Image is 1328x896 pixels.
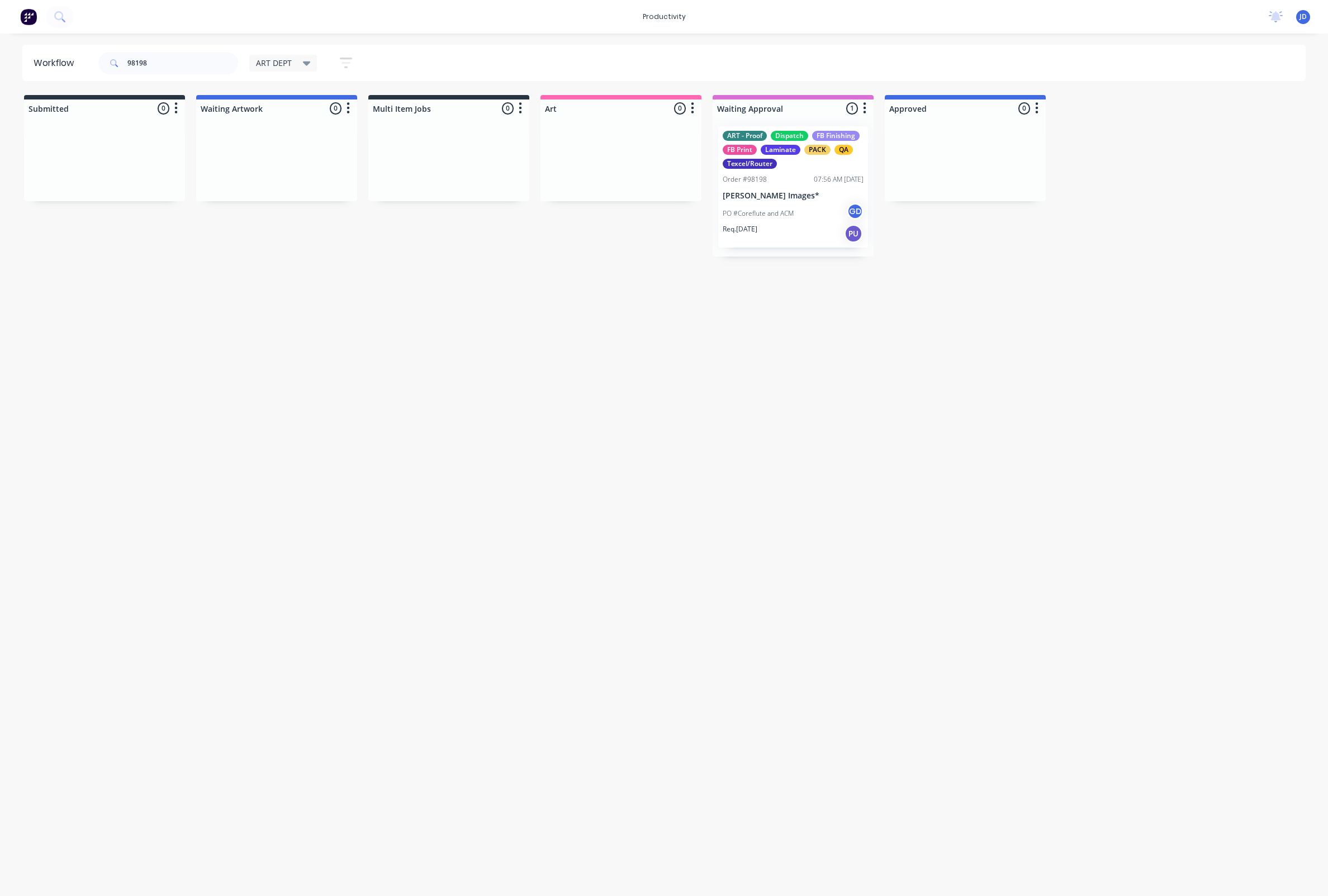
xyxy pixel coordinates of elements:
[723,131,767,141] div: ART - Proof
[127,52,238,74] input: Search for orders...
[845,225,862,243] div: PU
[20,8,37,25] img: Factory
[256,57,292,69] span: ART DEPT
[723,208,794,219] p: PO #Coreflute and ACM
[723,224,757,234] p: Req. [DATE]
[804,145,831,155] div: PACK
[723,191,864,201] p: [PERSON_NAME] Images*
[847,203,864,220] div: GD
[834,145,853,155] div: QA
[771,131,808,141] div: Dispatch
[761,145,800,155] div: Laminate
[34,56,79,70] div: Workflow
[814,174,864,184] div: 07:56 AM [DATE]
[723,159,777,169] div: Texcel/Router
[718,126,868,248] div: ART - ProofDispatchFB FinishingFB PrintLaminatePACKQATexcel/RouterOrder #9819807:56 AM [DATE][PER...
[723,145,757,155] div: FB Print
[723,174,767,184] div: Order #98198
[812,131,860,141] div: FB Finishing
[1299,12,1307,22] span: JD
[637,8,691,25] div: productivity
